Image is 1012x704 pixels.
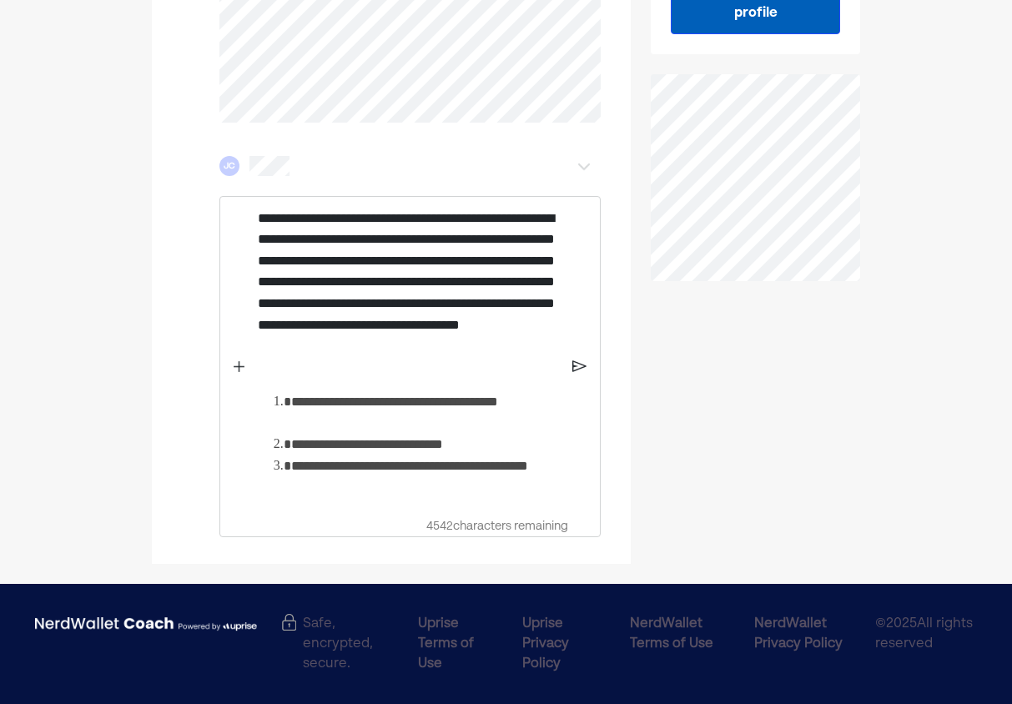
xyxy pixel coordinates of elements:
div: Uprise Privacy Policy [522,614,603,674]
div: Rich Text Editor. Editing area: main [249,197,568,511]
div: Safe, encrypted, secure. [282,614,398,629]
div: 4542 characters remaining [249,517,568,536]
div: NerdWallet Privacy Policy [754,614,855,654]
div: JC [219,156,239,176]
span: © 2025 All rights reserved [875,614,977,674]
div: Uprise Terms of Use [418,614,496,674]
div: NerdWallet Terms of Use [630,614,728,654]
